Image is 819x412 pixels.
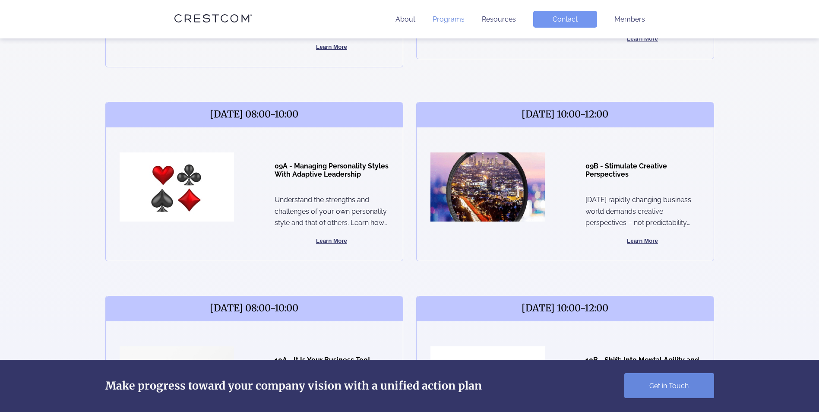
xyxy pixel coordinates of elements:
span: [DATE] 08:00-10:00 [106,296,403,321]
a: Get in Touch [624,373,714,398]
img: location Image [120,152,234,222]
a: Contact [533,11,597,28]
a: Members [614,15,645,23]
button: Learn More [585,236,700,246]
span: [DATE] 10:00-12:00 [417,102,714,127]
p: [DATE] rapidly changing business world demands creative perspectives – not predictability and rep... [585,194,700,229]
p: Understand the strengths and challenges of your own personality style and that of others. Learn h... [275,194,389,229]
h4: 10A - It Is Your Business Too! [275,356,389,364]
a: Programs [433,15,465,23]
span: [DATE] 10:00-12:00 [417,296,714,321]
h2: Make progress toward your company vision with a unified action plan [105,377,482,394]
img: location Image [430,152,545,222]
span: [DATE] 08:00-10:00 [106,102,403,127]
h4: 10B - Shift: Into Mental Agility and Resilience [585,356,700,372]
button: Learn More [275,42,389,52]
h4: 09B - Stimulate Creative Perspectives [585,162,700,178]
button: Learn More [585,34,700,44]
a: About [395,15,415,23]
h4: 09A - Managing Personality Styles With Adaptive Leadership [275,162,389,178]
a: Resources [482,15,516,23]
button: Learn More [275,236,389,246]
